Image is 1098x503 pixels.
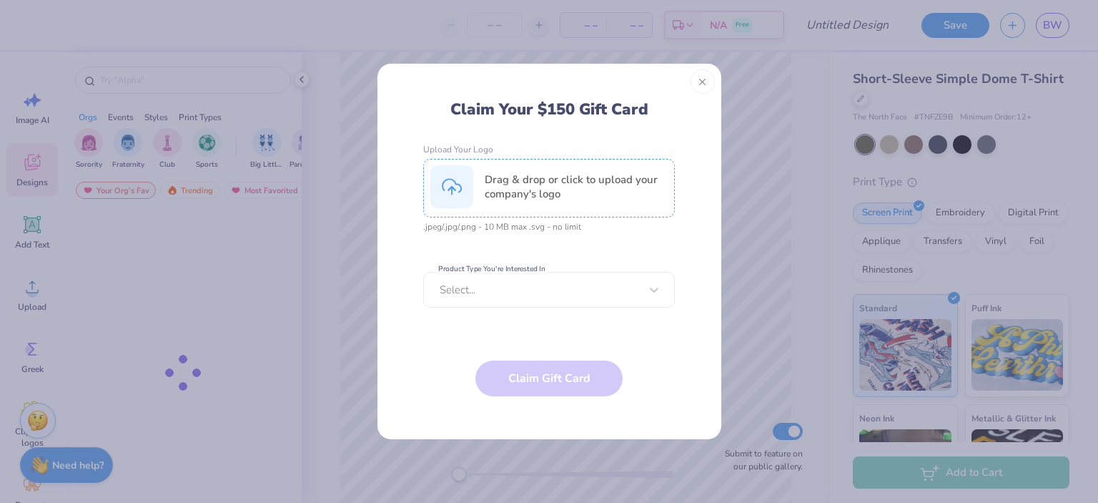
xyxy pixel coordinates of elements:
[423,145,675,155] label: Upload Your Logo
[691,69,715,94] button: Close
[423,222,675,232] div: .jpeg/.jpg/.png - 10 MB max .svg - no limit
[450,99,648,119] div: Claim Your $150 Gift Card
[485,172,668,201] div: Drag & drop or click to upload your company's logo
[436,265,548,273] label: Product Type You're Interested In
